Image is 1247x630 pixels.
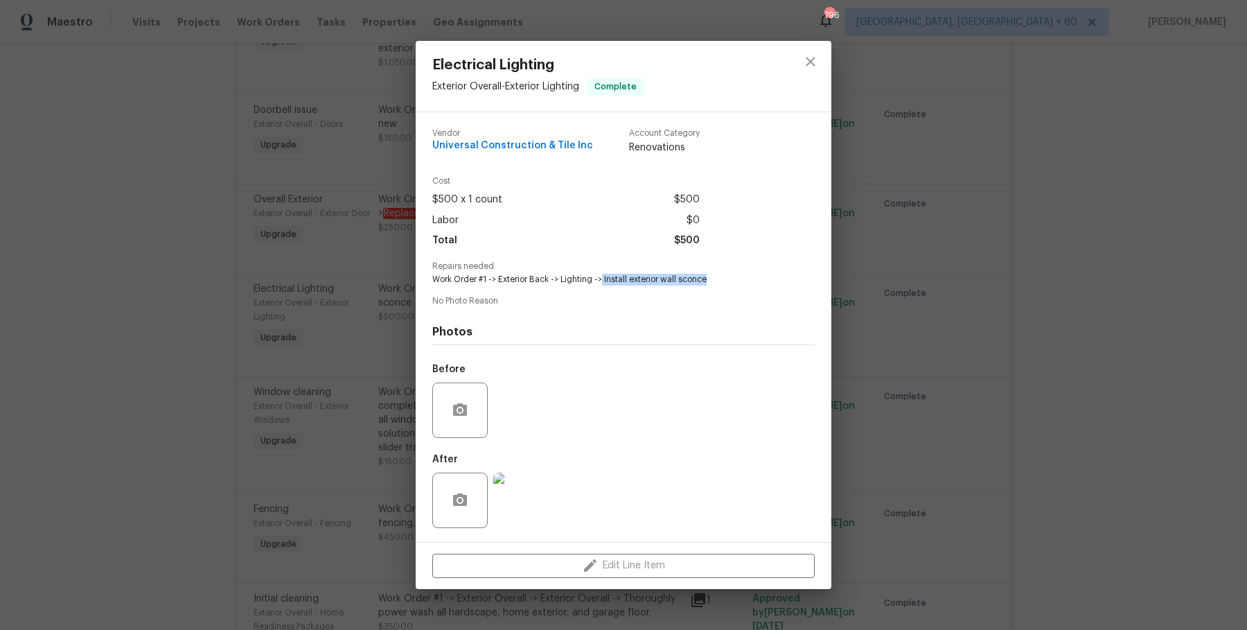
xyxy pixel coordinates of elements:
[432,455,458,464] h5: After
[629,129,700,138] span: Account Category
[432,231,457,251] span: Total
[794,45,827,78] button: close
[687,211,700,231] span: $0
[432,141,593,151] span: Universal Construction & Tile Inc
[674,231,700,251] span: $500
[432,211,459,231] span: Labor
[432,58,644,73] span: Electrical Lighting
[432,262,815,271] span: Repairs needed
[674,190,700,210] span: $500
[432,365,466,374] h5: Before
[432,325,815,339] h4: Photos
[432,82,579,91] span: Exterior Overall - Exterior Lighting
[824,8,834,22] div: 796
[432,297,815,306] span: No Photo Reason
[432,274,777,286] span: Work Order #1 -> Exterior Back -> Lighting -> Install exterior wall sconce
[432,177,700,186] span: Cost
[432,190,502,210] span: $500 x 1 count
[432,129,593,138] span: Vendor
[629,141,700,155] span: Renovations
[589,80,642,94] span: Complete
